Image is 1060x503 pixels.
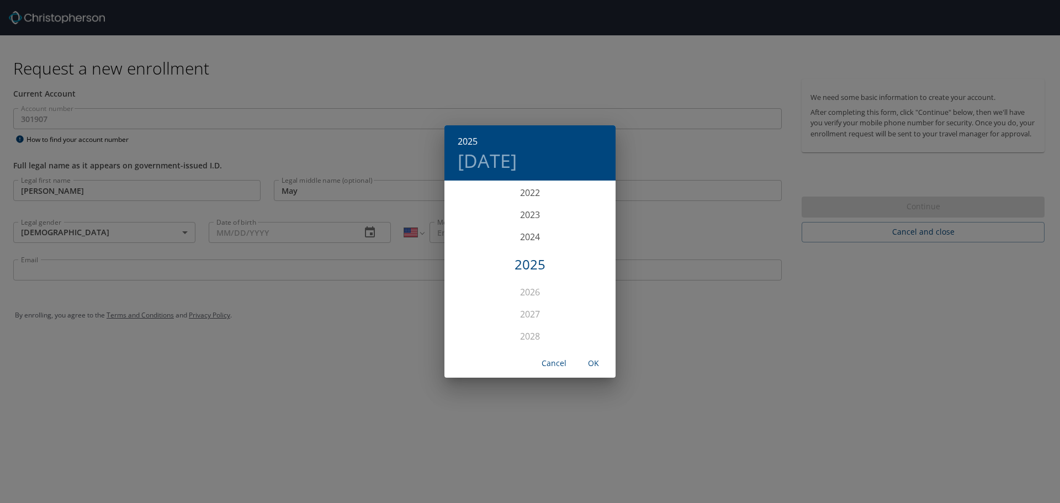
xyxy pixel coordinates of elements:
button: Cancel [536,353,571,374]
div: 2023 [444,204,616,226]
span: Cancel [540,357,567,370]
button: [DATE] [458,149,517,172]
div: 2025 [444,253,616,276]
button: 2025 [458,134,478,149]
div: 2022 [444,182,616,204]
div: 2024 [444,226,616,248]
button: OK [576,353,611,374]
span: OK [580,357,607,370]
